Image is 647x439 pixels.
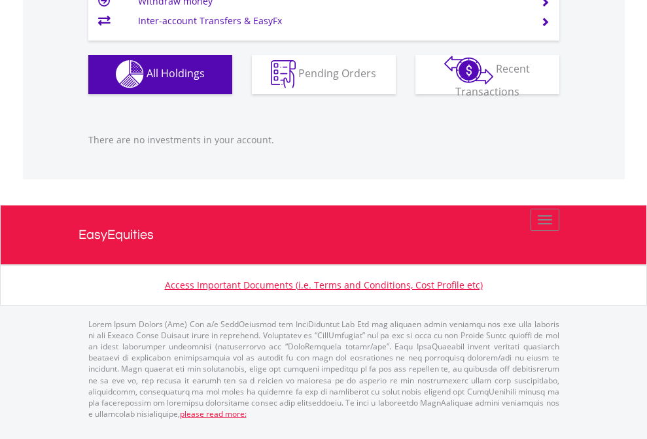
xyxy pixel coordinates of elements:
img: holdings-wht.png [116,60,144,88]
button: All Holdings [88,55,232,94]
a: Access Important Documents (i.e. Terms and Conditions, Cost Profile etc) [165,279,483,291]
a: please read more: [180,408,247,419]
button: Recent Transactions [415,55,559,94]
span: Pending Orders [298,66,376,80]
img: transactions-zar-wht.png [444,56,493,84]
span: Recent Transactions [455,61,531,99]
span: All Holdings [147,66,205,80]
p: There are no investments in your account. [88,133,559,147]
img: pending_instructions-wht.png [271,60,296,88]
td: Inter-account Transfers & EasyFx [138,11,525,31]
button: Pending Orders [252,55,396,94]
p: Lorem Ipsum Dolors (Ame) Con a/e SeddOeiusmod tem InciDiduntut Lab Etd mag aliquaen admin veniamq... [88,319,559,419]
a: EasyEquities [79,205,569,264]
